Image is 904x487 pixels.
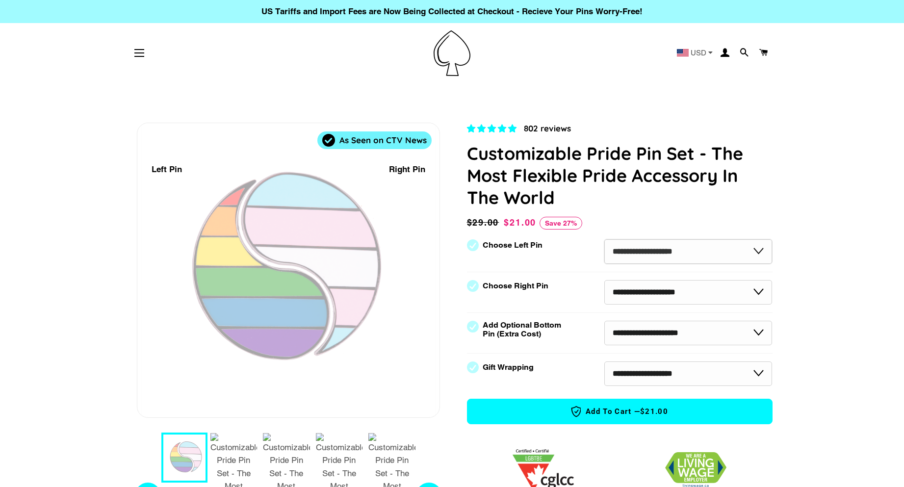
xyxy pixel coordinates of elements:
[540,217,582,230] span: Save 27%
[389,163,425,176] div: Right Pin
[161,433,207,483] button: 1 / 7
[524,123,571,133] span: 802 reviews
[434,30,470,76] img: Pin-Ace
[467,216,502,230] span: $29.00
[483,282,548,290] label: Choose Right Pin
[483,321,565,338] label: Add Optional Bottom Pin (Extra Cost)
[483,241,542,250] label: Choose Left Pin
[504,217,536,228] span: $21.00
[467,124,519,133] span: 4.83 stars
[137,123,439,417] div: 1 / 7
[483,363,534,372] label: Gift Wrapping
[640,407,668,417] span: $21.00
[467,142,773,208] h1: Customizable Pride Pin Set - The Most Flexible Pride Accessory In The World
[482,405,757,418] span: Add to Cart —
[467,399,773,424] button: Add to Cart —$21.00
[691,49,706,56] span: USD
